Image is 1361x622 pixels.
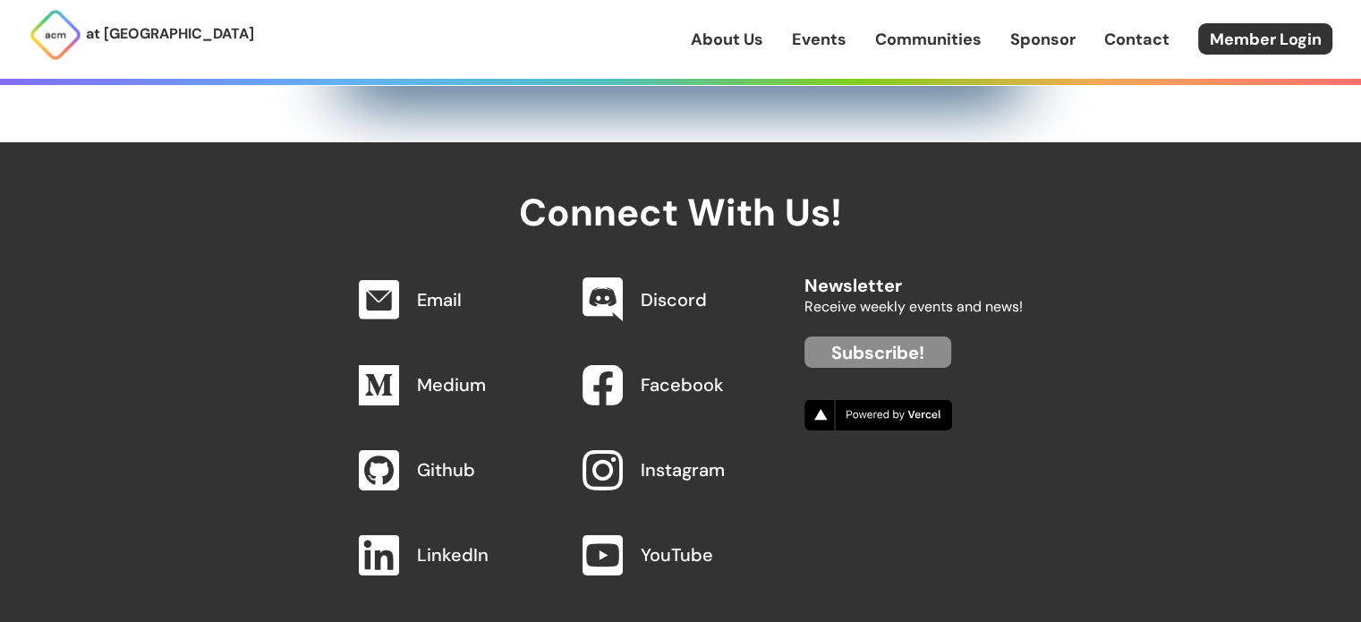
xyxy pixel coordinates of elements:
[804,258,1023,295] h2: Newsletter
[1198,23,1332,55] a: Member Login
[641,543,713,567] a: YouTube
[641,373,724,396] a: Facebook
[641,288,707,311] a: Discord
[583,365,623,405] img: Facebook
[583,277,623,322] img: Discord
[86,22,254,46] p: at [GEOGRAPHIC_DATA]
[1010,28,1076,51] a: Sponsor
[583,535,623,575] img: YouTube
[417,288,462,311] a: Email
[417,373,486,396] a: Medium
[804,400,952,430] img: Vercel
[417,458,475,481] a: Github
[641,458,725,481] a: Instagram
[359,280,399,320] img: Email
[1104,28,1170,51] a: Contact
[804,337,951,368] a: Subscribe!
[339,142,1023,234] h2: Connect With Us!
[417,543,489,567] a: LinkedIn
[29,8,254,62] a: at [GEOGRAPHIC_DATA]
[29,8,82,62] img: ACM Logo
[792,28,846,51] a: Events
[583,450,623,490] img: Instagram
[691,28,763,51] a: About Us
[359,365,399,405] img: Medium
[875,28,982,51] a: Communities
[359,450,399,490] img: Github
[804,295,1023,319] p: Receive weekly events and news!
[359,535,399,575] img: LinkedIn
